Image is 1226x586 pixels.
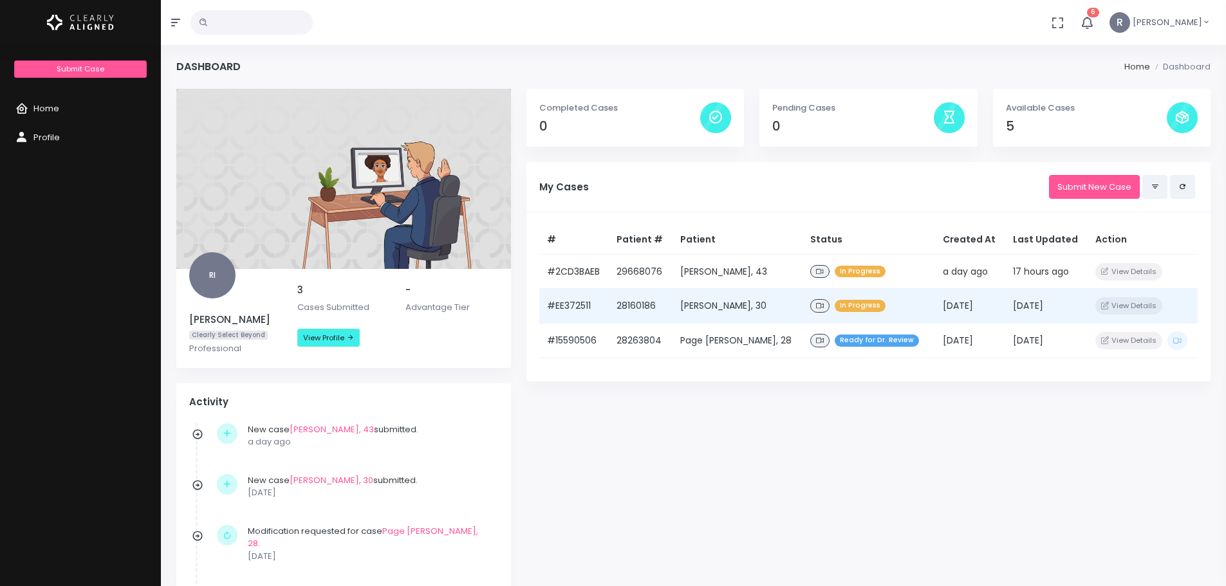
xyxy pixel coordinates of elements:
[673,289,803,324] td: [PERSON_NAME], 30
[189,342,282,355] p: Professional
[290,474,373,486] a: [PERSON_NAME], 30
[673,225,803,255] th: Patient
[297,284,390,296] h5: 3
[1005,254,1088,289] td: 17 hours ago
[673,254,803,289] td: [PERSON_NAME], 43
[772,119,933,134] h4: 0
[33,131,60,143] span: Profile
[290,423,374,435] a: [PERSON_NAME], 43
[1087,8,1099,17] span: 6
[1095,332,1162,349] button: View Details
[189,331,268,340] span: Clearly Select Beyond
[1150,60,1211,73] li: Dashboard
[539,254,609,289] td: #2CD3BAEB
[189,396,498,408] h4: Activity
[1005,323,1088,358] td: [DATE]
[248,486,492,499] p: [DATE]
[609,289,673,324] td: 28160186
[772,102,933,114] p: Pending Cases
[835,334,919,347] span: Ready for Dr. Review
[248,435,492,448] p: a day ago
[405,301,498,314] p: Advantage Tier
[935,323,1005,358] td: [DATE]
[539,225,609,255] th: #
[609,323,673,358] td: 28263804
[539,181,1049,193] h5: My Cases
[935,289,1005,324] td: [DATE]
[539,289,609,324] td: #EE372511
[803,225,935,255] th: Status
[935,225,1005,255] th: Created At
[935,254,1005,289] td: a day ago
[539,119,700,134] h4: 0
[248,423,492,448] div: New case submitted.
[248,550,492,563] p: [DATE]
[189,314,282,325] h5: [PERSON_NAME]
[47,9,114,36] img: Logo Horizontal
[835,266,886,278] span: In Progress
[1005,225,1088,255] th: Last Updated
[189,252,236,298] span: RI
[609,254,673,289] td: 29668076
[1110,12,1130,33] span: R
[539,102,700,114] p: Completed Cases
[1133,16,1202,29] span: [PERSON_NAME]
[57,64,104,74] span: Submit Case
[405,284,498,296] h5: -
[176,60,241,73] h4: Dashboard
[1124,60,1150,73] li: Home
[1006,102,1167,114] p: Available Cases
[835,300,886,312] span: In Progress
[1049,175,1140,199] a: Submit New Case
[1088,225,1198,255] th: Action
[248,525,492,563] div: Modification requested for case .
[14,60,146,78] a: Submit Case
[609,225,673,255] th: Patient #
[673,323,803,358] td: Page [PERSON_NAME], 28
[539,323,609,358] td: #15590506
[1006,119,1167,134] h4: 5
[1095,297,1162,315] button: View Details
[297,301,390,314] p: Cases Submitted
[1005,289,1088,324] td: [DATE]
[248,474,492,499] div: New case submitted.
[297,329,360,347] a: View Profile
[33,102,59,114] span: Home
[248,525,478,550] a: Page [PERSON_NAME], 28
[1095,263,1162,280] button: View Details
